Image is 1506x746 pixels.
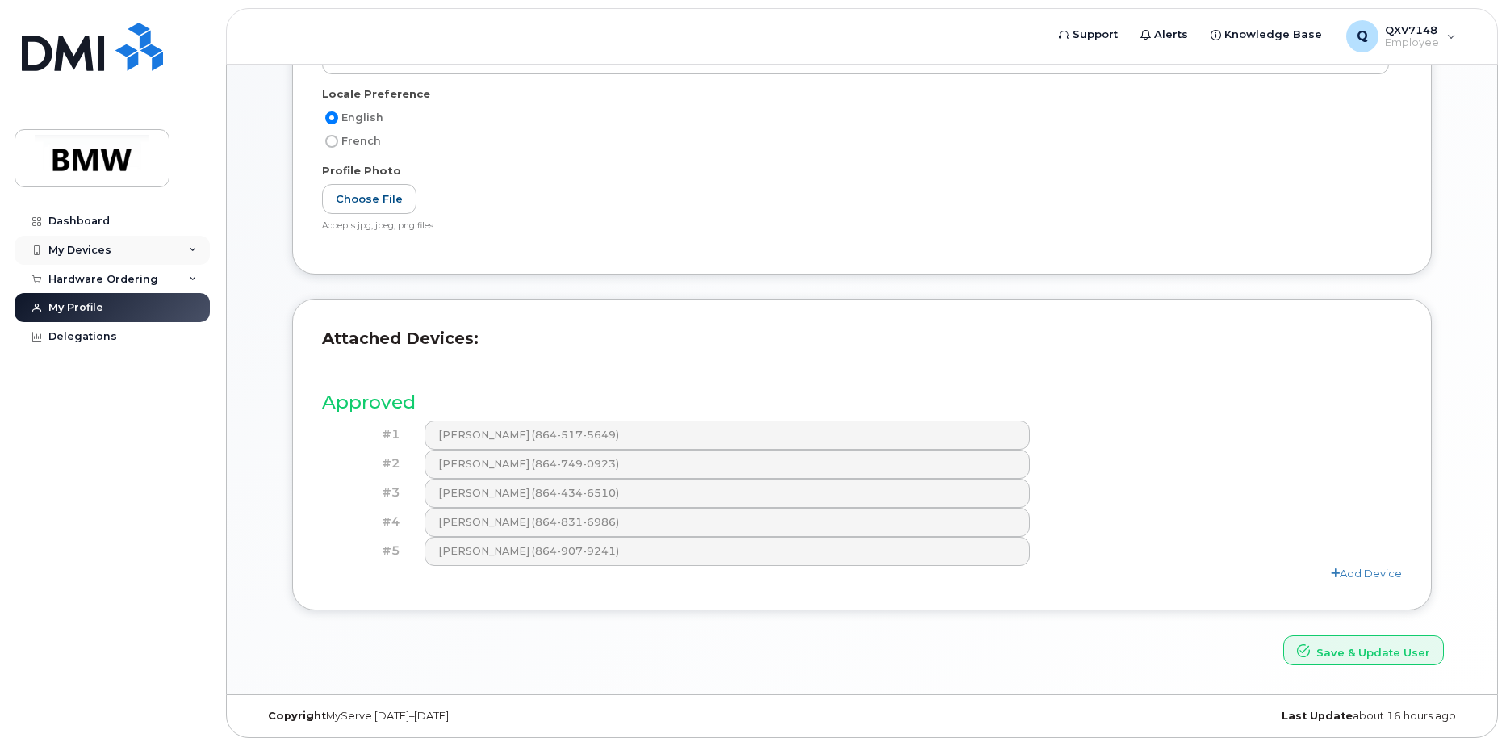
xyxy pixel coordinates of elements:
[322,86,430,102] label: Locale Preference
[334,428,400,442] h4: #1
[1064,710,1468,723] div: about 16 hours ago
[334,486,400,500] h4: #3
[334,515,400,529] h4: #4
[256,710,660,723] div: MyServe [DATE]–[DATE]
[334,544,400,558] h4: #5
[325,111,338,124] input: English
[268,710,326,722] strong: Copyright
[322,392,1402,413] h3: Approved
[341,135,381,147] span: French
[1073,27,1118,43] span: Support
[341,111,383,124] span: English
[325,135,338,148] input: French
[1385,23,1439,36] span: QXV7148
[1335,20,1467,52] div: QXV7148
[1199,19,1333,51] a: Knowledge Base
[322,329,1402,363] h3: Attached Devices:
[1436,676,1494,734] iframe: Messenger Launcher
[1154,27,1188,43] span: Alerts
[322,163,401,178] label: Profile Photo
[1048,19,1129,51] a: Support
[1224,27,1322,43] span: Knowledge Base
[322,220,1389,233] div: Accepts jpg, jpeg, png files
[1129,19,1199,51] a: Alerts
[1357,27,1368,46] span: Q
[322,184,416,214] label: Choose File
[1282,710,1353,722] strong: Last Update
[1385,36,1439,49] span: Employee
[1283,635,1444,665] button: Save & Update User
[334,457,400,471] h4: #2
[1331,567,1402,580] a: Add Device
